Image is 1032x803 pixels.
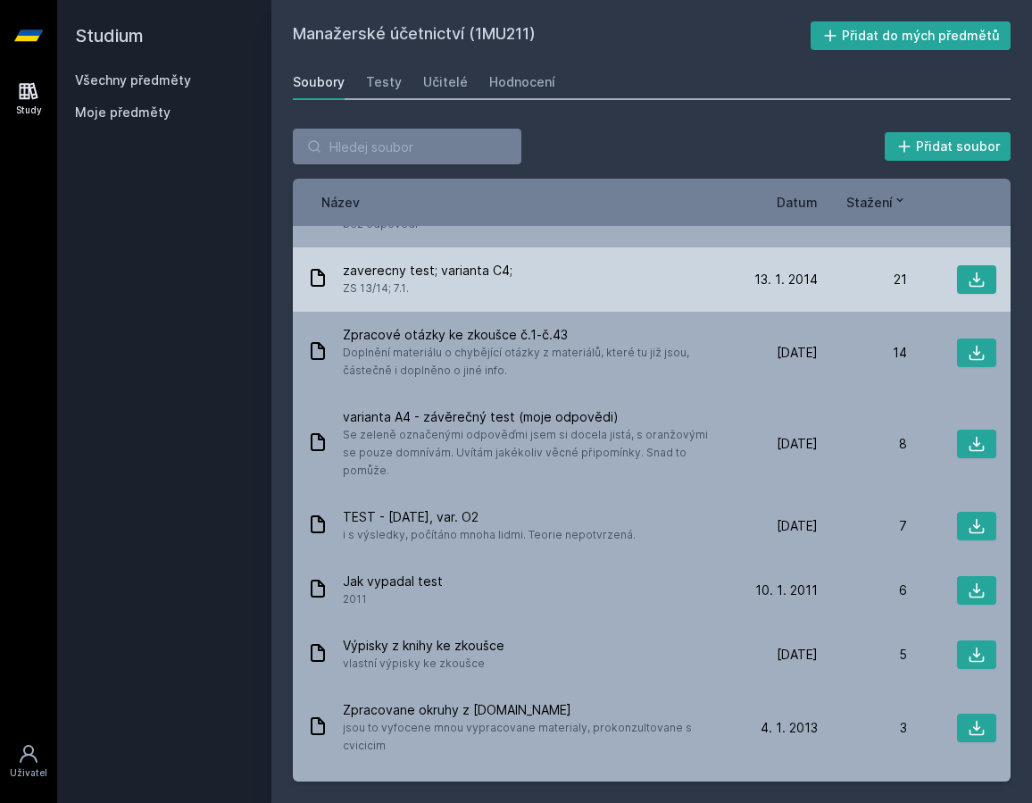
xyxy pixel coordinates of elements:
[343,719,721,755] span: jsou to vyfocene mnou vypracovane materialy, prokonzultovane s cvicicim
[777,344,818,362] span: [DATE]
[777,646,818,664] span: [DATE]
[818,517,907,535] div: 7
[75,104,171,121] span: Moje předměty
[761,719,818,737] span: 4. 1. 2013
[366,73,402,91] div: Testy
[366,64,402,100] a: Testy
[423,64,468,100] a: Učitelé
[343,344,721,380] span: Doplnění materiálu o chybějící otázky z materiálů, které tu již jsou, částečně i doplněno o jiné ...
[4,71,54,126] a: Study
[293,129,521,164] input: Hledej soubor
[343,701,721,719] span: Zpracovane okruhy z [DOMAIN_NAME]
[293,64,345,100] a: Soubory
[818,435,907,453] div: 8
[343,262,512,280] span: zaverecny test; varianta C4;
[343,326,721,344] span: Zpracové otázky ke zkoušce č.1-č.43
[4,734,54,789] a: Uživatel
[343,526,636,544] span: i s výsledky, počítáno mnoha lidmi. Teorie nepotvrzená.
[818,581,907,599] div: 6
[75,72,191,88] a: Všechny předměty
[321,193,360,212] button: Název
[343,408,721,426] span: varianta A4 - závěrečný test (moje odpovědi)
[777,435,818,453] span: [DATE]
[811,21,1011,50] button: Přidat do mých předmětů
[293,73,345,91] div: Soubory
[885,132,1011,161] button: Přidat soubor
[423,73,468,91] div: Učitelé
[343,573,443,590] span: Jak vypadal test
[489,64,555,100] a: Hodnocení
[755,581,818,599] span: 10. 1. 2011
[754,271,818,289] span: 13. 1. 2014
[818,719,907,737] div: 3
[777,517,818,535] span: [DATE]
[343,637,504,655] span: Výpisky z knihy ke zkoušce
[343,426,721,480] span: Se zeleně označenými odpověďmi jsem si docela jistá, s oranžovými se pouze domnívám. Uvítám jakék...
[16,104,42,117] div: Study
[818,271,907,289] div: 21
[343,655,504,673] span: vlastní výpisky ke zkoušce
[777,193,818,212] button: Datum
[818,646,907,664] div: 5
[343,280,512,297] span: ZS 13/14; 7.1.
[293,21,811,50] h2: Manažerské účetnictví (1MU211)
[10,766,47,780] div: Uživatel
[846,193,893,212] span: Stažení
[343,590,443,608] span: 2011
[489,73,555,91] div: Hodnocení
[343,508,636,526] span: TEST - [DATE], var. O2
[846,193,907,212] button: Stažení
[818,344,907,362] div: 14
